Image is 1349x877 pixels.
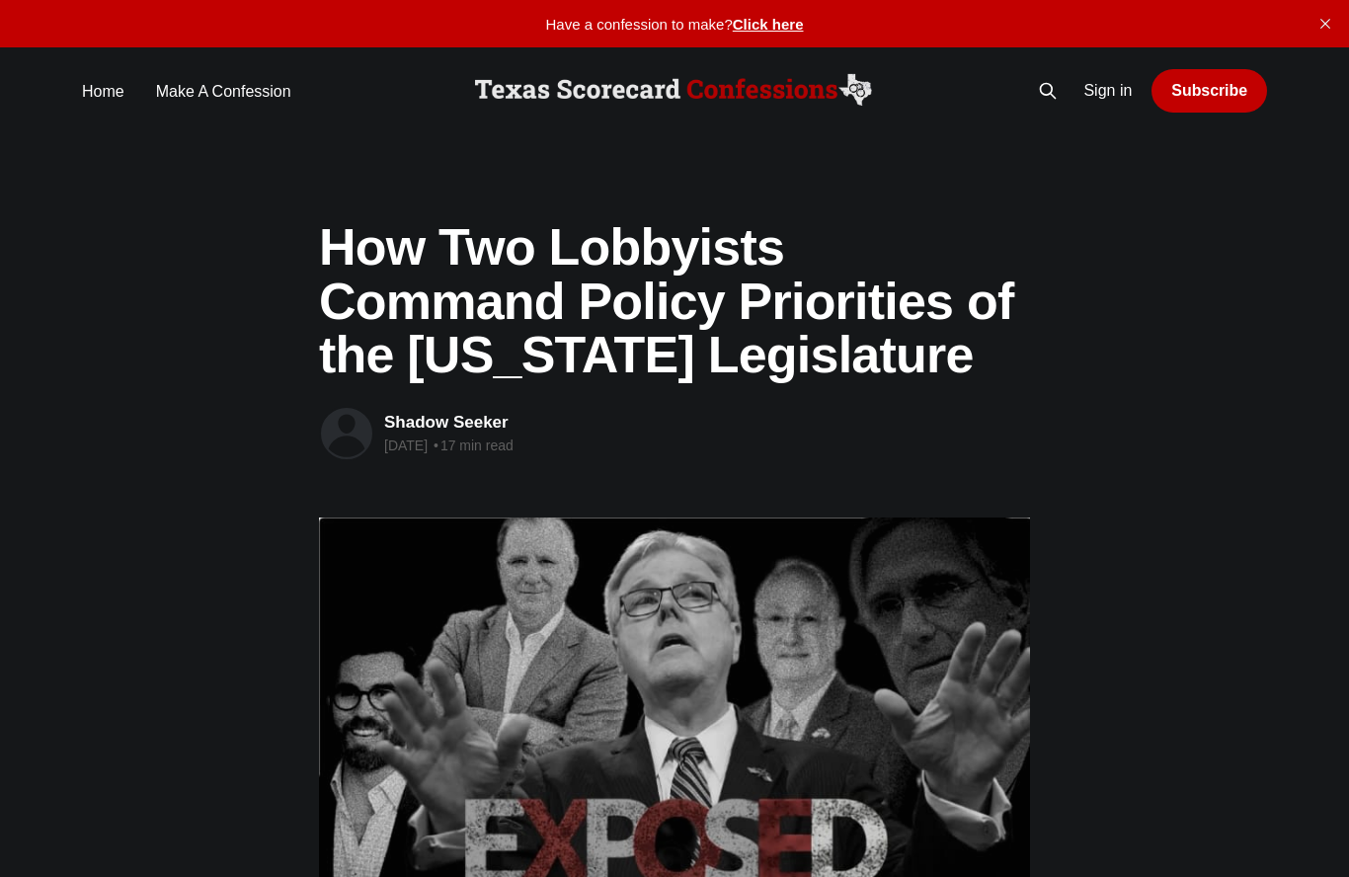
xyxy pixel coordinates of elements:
[1032,75,1064,107] button: Search this site
[432,438,514,453] span: 17 min read
[546,16,733,33] span: Have a confession to make?
[1083,81,1132,102] a: Sign in
[434,438,438,454] span: •
[156,78,291,105] a: Make A Confession
[384,438,428,453] time: [DATE]
[1151,69,1267,113] a: Subscribe
[82,78,124,105] a: Home
[1309,8,1341,40] button: close
[733,16,804,33] a: Click here
[470,71,879,111] img: Scorecard Confessions
[319,406,374,461] a: Read more of Shadow Seeker
[1160,780,1349,877] iframe: portal-trigger
[384,413,509,432] a: Shadow Seeker
[319,220,1030,382] h1: How Two Lobbyists Command Policy Priorities of the [US_STATE] Legislature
